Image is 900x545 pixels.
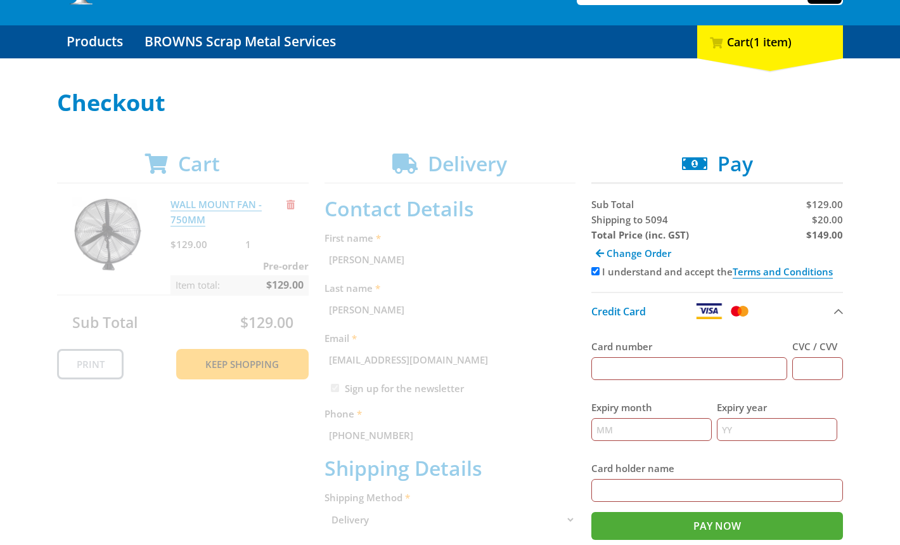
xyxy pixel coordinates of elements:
h1: Checkout [57,90,843,115]
img: Visa [695,303,723,319]
a: Go to the BROWNS Scrap Metal Services page [135,25,345,58]
span: Change Order [607,247,671,259]
strong: Total Price (inc. GST) [591,228,689,241]
label: Card number [591,339,787,354]
label: CVC / CVV [792,339,843,354]
div: Cart [697,25,843,58]
img: Mastercard [728,303,750,319]
span: (1 item) [750,34,792,49]
a: Change Order [591,242,676,264]
input: Please accept the terms and conditions. [591,267,600,275]
span: $20.00 [812,213,843,226]
span: $129.00 [806,198,843,211]
input: YY [717,418,837,441]
button: Credit Card [591,292,843,329]
label: Expiry month [591,400,712,415]
span: Sub Total [591,198,634,211]
strong: $149.00 [806,228,843,241]
span: Shipping to 5094 [591,213,668,226]
label: Card holder name [591,461,843,476]
input: MM [591,418,712,441]
input: Pay Now [591,512,843,540]
a: Go to the Products page [57,25,132,58]
label: I understand and accept the [602,265,833,279]
span: Credit Card [591,305,646,318]
label: Expiry year [717,400,837,415]
span: Pay [717,150,753,177]
a: Terms and Conditions [733,265,833,279]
